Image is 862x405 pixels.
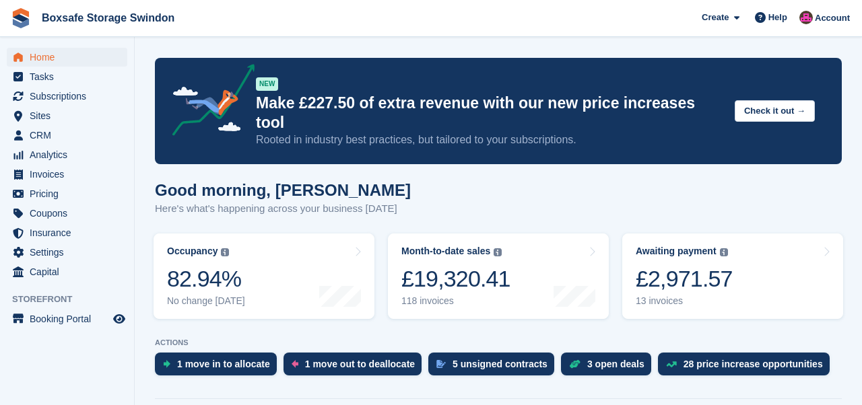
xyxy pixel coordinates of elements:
[256,94,724,133] p: Make £227.50 of extra revenue with our new price increases tool
[36,7,180,29] a: Boxsafe Storage Swindon
[167,246,218,257] div: Occupancy
[7,309,127,328] a: menu
[256,77,278,91] div: NEW
[401,246,490,257] div: Month-to-date sales
[401,265,510,293] div: £19,320.41
[30,67,110,86] span: Tasks
[622,233,843,319] a: Awaiting payment £2,971.57 13 invoices
[111,311,127,327] a: Preview store
[30,126,110,145] span: CRM
[494,248,502,256] img: icon-info-grey-7440780725fd019a000dd9b08b2336e03edf1995a4989e88bcd33f0948082b44.svg
[30,262,110,281] span: Capital
[7,48,127,67] a: menu
[30,165,110,184] span: Invoices
[636,265,733,293] div: £2,971.57
[256,133,724,147] p: Rooted in industry best practices, but tailored to your subscriptions.
[7,87,127,106] a: menu
[7,126,127,145] a: menu
[7,243,127,262] a: menu
[177,359,270,369] div: 1 move in to allocate
[636,295,733,307] div: 13 invoices
[11,8,31,28] img: stora-icon-8386f47178a22dfd0bd8f6a31ec36ba5ce8667c1dd55bd0f319d3a0aa187defe.svg
[154,233,374,319] a: Occupancy 82.94% No change [DATE]
[815,11,850,25] span: Account
[30,204,110,223] span: Coupons
[155,338,842,347] p: ACTIONS
[30,184,110,203] span: Pricing
[666,361,677,367] img: price_increase_opportunities-93ffe204e8149a01c8c9dc8f82e8f89637d9d84a8eef4429ea346261dce0b2c0.svg
[161,64,255,141] img: price-adjustments-announcement-icon-8257ccfd72463d97f412b2fc003d46551f7dbcb40ab6d574587a9cd5c0d94...
[30,48,110,67] span: Home
[561,353,658,382] a: 3 open deals
[587,359,644,369] div: 3 open deals
[30,309,110,328] span: Booking Portal
[7,165,127,184] a: menu
[7,106,127,125] a: menu
[167,295,245,307] div: No change [DATE]
[30,223,110,242] span: Insurance
[155,181,411,199] h1: Good morning, [PERSON_NAME]
[436,360,446,368] img: contract_signature_icon-13c848040528278c33f63329250d36e43548de30e8caae1d1a13099fd9432cc5.svg
[735,100,815,122] button: Check it out →
[7,204,127,223] a: menu
[30,87,110,106] span: Subscriptions
[30,145,110,164] span: Analytics
[30,106,110,125] span: Sites
[569,359,581,369] img: deal-1b604bf984904fb50ccaf53a9ad4b4a5d6e5aea283cecdc64d6e3604feb123c2.svg
[30,243,110,262] span: Settings
[7,223,127,242] a: menu
[799,11,813,24] img: Philip Matthews
[284,353,428,382] a: 1 move out to deallocate
[163,360,170,368] img: move_ins_to_allocate_icon-fdf77a2bb77ea45bf5b3d319d69a93e2d87916cf1d5bf7949dd705db3b84f3ca.svg
[7,67,127,86] a: menu
[155,201,411,217] p: Here's what's happening across your business [DATE]
[453,359,548,369] div: 5 unsigned contracts
[167,265,245,293] div: 82.94%
[221,248,229,256] img: icon-info-grey-7440780725fd019a000dd9b08b2336e03edf1995a4989e88bcd33f0948082b44.svg
[768,11,787,24] span: Help
[636,246,717,257] div: Awaiting payment
[684,359,823,369] div: 28 price increase opportunities
[292,360,298,368] img: move_outs_to_deallocate_icon-f764333ba52eb49d3ac5e1228854f67142a1ed5810a6f6cc68b1a99e826820c5.svg
[155,353,284,382] a: 1 move in to allocate
[720,248,728,256] img: icon-info-grey-7440780725fd019a000dd9b08b2336e03edf1995a4989e88bcd33f0948082b44.svg
[702,11,729,24] span: Create
[12,293,134,306] span: Storefront
[658,353,836,382] a: 28 price increase opportunities
[428,353,561,382] a: 5 unsigned contracts
[401,295,510,307] div: 118 invoices
[7,262,127,281] a: menu
[7,145,127,164] a: menu
[388,233,609,319] a: Month-to-date sales £19,320.41 118 invoices
[7,184,127,203] a: menu
[305,359,415,369] div: 1 move out to deallocate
